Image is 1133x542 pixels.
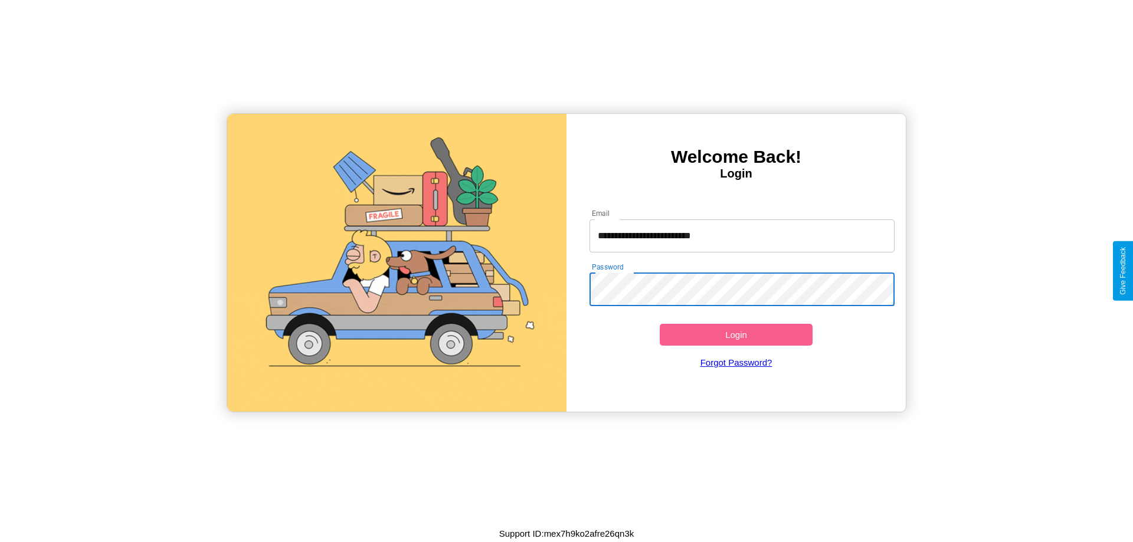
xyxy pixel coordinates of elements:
[566,167,906,180] h4: Login
[592,262,623,272] label: Password
[566,147,906,167] h3: Welcome Back!
[592,208,610,218] label: Email
[660,324,813,346] button: Login
[1119,247,1127,295] div: Give Feedback
[499,525,634,541] p: Support ID: mex7h9ko2afre26qn3k
[584,346,889,379] a: Forgot Password?
[227,114,566,412] img: gif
